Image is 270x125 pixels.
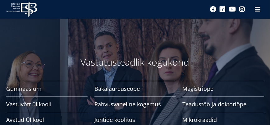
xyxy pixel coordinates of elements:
a: Magistriõpe [182,81,264,96]
a: Bakalaureuseõpe [94,81,176,96]
a: Vastuvõtt ülikooli [6,96,88,112]
span: Vastuvõtt ülikooli [6,101,88,107]
a: Gümnaasium [6,81,88,96]
span: Avatud Ülikool [6,117,88,123]
a: Teadustöö ja doktoriõpe [182,96,264,112]
a: Facebook [210,6,216,12]
span: Teadustöö ja doktoriõpe [182,101,264,107]
span: Mikrokraadid [182,117,264,123]
span: Bakalaureuseõpe [94,86,176,92]
span: Juhtide koolitus [94,117,176,123]
span: Rahvusvaheline kogemus [94,101,176,107]
a: Youtube [229,6,236,12]
a: Linkedin [219,6,226,12]
span: Magistriõpe [182,86,264,92]
a: Instagram [239,6,245,12]
a: Rahvusvaheline kogemus [94,96,176,112]
span: Gümnaasium [6,86,88,92]
p: Vastutusteadlik kogukond [6,56,264,68]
